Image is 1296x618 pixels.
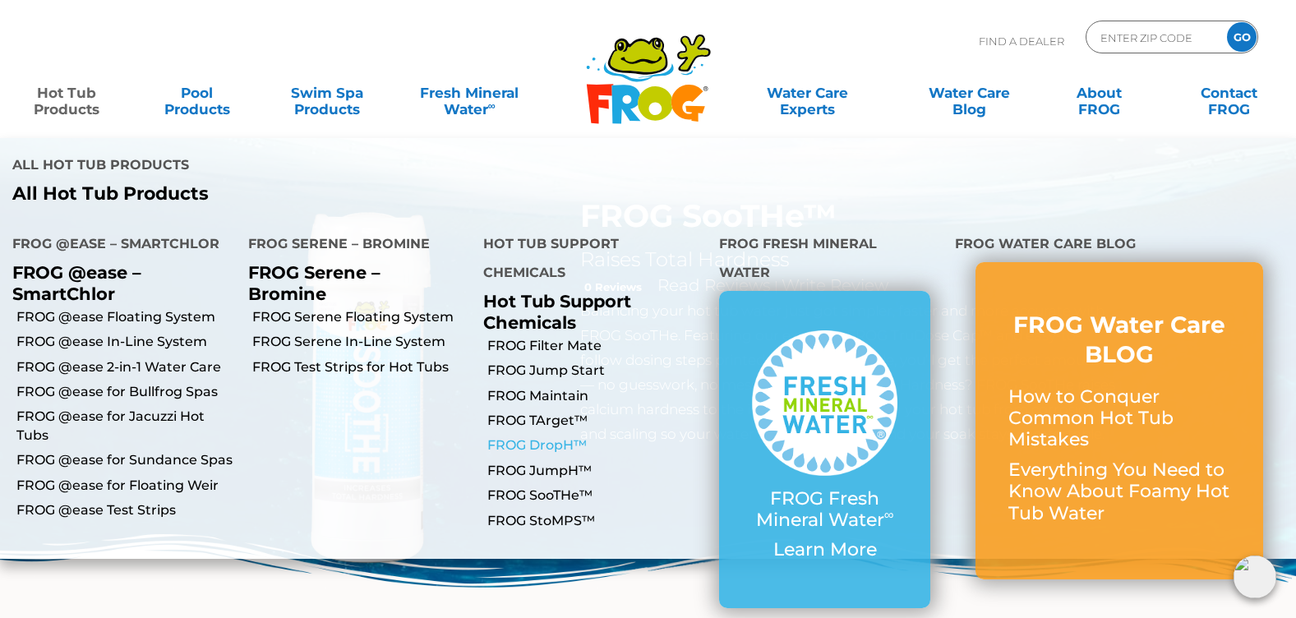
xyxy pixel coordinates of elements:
[146,76,247,109] a: PoolProducts
[487,362,707,380] a: FROG Jump Start
[1049,76,1150,109] a: AboutFROG
[1008,310,1230,370] h3: FROG Water Care BLOG
[1008,310,1230,533] a: FROG Water Care BLOG How to Conquer Common Hot Tub Mistakes Everything You Need to Know About Foa...
[252,333,472,351] a: FROG Serene In-Line System
[16,451,236,469] a: FROG @ease for Sundance Spas
[483,291,631,332] a: Hot Tub Support Chemicals
[16,477,236,495] a: FROG @ease for Floating Weir
[919,76,1020,109] a: Water CareBlog
[1227,22,1257,52] input: GO
[487,462,707,480] a: FROG JumpH™
[752,539,897,560] p: Learn More
[12,183,636,205] a: All Hot Tub Products
[487,487,707,505] a: FROG SooTHe™
[487,337,707,355] a: FROG Filter Mate
[16,358,236,376] a: FROG @ease 2-in-1 Water Care
[752,330,897,570] a: FROG Fresh Mineral Water∞ Learn More
[726,76,890,109] a: Water CareExperts
[248,262,459,303] p: FROG Serene – Bromine
[1008,459,1230,524] p: Everything You Need to Know About Foamy Hot Tub Water
[16,408,236,445] a: FROG @ease for Jacuzzi Hot Tubs
[488,99,496,112] sup: ∞
[16,383,236,401] a: FROG @ease for Bullfrog Spas
[752,488,897,532] p: FROG Fresh Mineral Water
[719,229,930,291] h4: FROG Fresh Mineral Water
[979,21,1064,62] p: Find A Dealer
[1099,25,1210,49] input: Zip Code Form
[487,436,707,454] a: FROG DropH™
[16,333,236,351] a: FROG @ease In-Line System
[16,501,236,519] a: FROG @ease Test Strips
[483,229,694,291] h4: Hot Tub Support Chemicals
[487,512,707,530] a: FROG StoMPS™
[276,76,377,109] a: Swim SpaProducts
[16,308,236,326] a: FROG @ease Floating System
[248,229,459,262] h4: FROG Serene – Bromine
[406,76,533,109] a: Fresh MineralWater∞
[16,76,118,109] a: Hot TubProducts
[252,358,472,376] a: FROG Test Strips for Hot Tubs
[1234,556,1276,598] img: openIcon
[1178,76,1280,109] a: ContactFROG
[487,412,707,430] a: FROG TArget™
[884,506,894,523] sup: ∞
[487,387,707,405] a: FROG Maintain
[12,229,224,262] h4: FROG @ease – SmartChlor
[1008,386,1230,451] p: How to Conquer Common Hot Tub Mistakes
[252,308,472,326] a: FROG Serene Floating System
[955,229,1284,262] h4: FROG Water Care Blog
[12,262,224,303] p: FROG @ease – SmartChlor
[12,150,636,183] h4: All Hot Tub Products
